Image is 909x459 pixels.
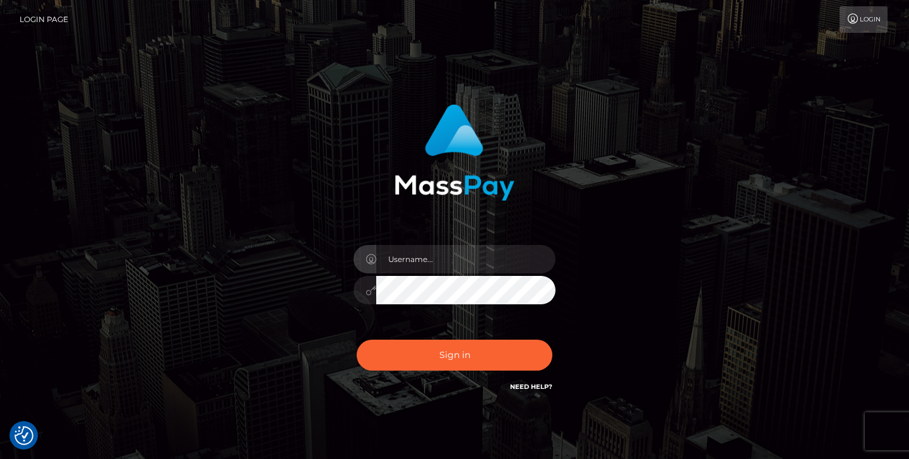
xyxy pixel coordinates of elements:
[15,426,33,445] button: Consent Preferences
[840,6,888,33] a: Login
[20,6,68,33] a: Login Page
[357,340,552,371] button: Sign in
[510,383,552,391] a: Need Help?
[15,426,33,445] img: Revisit consent button
[376,245,555,273] input: Username...
[395,104,514,201] img: MassPay Login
